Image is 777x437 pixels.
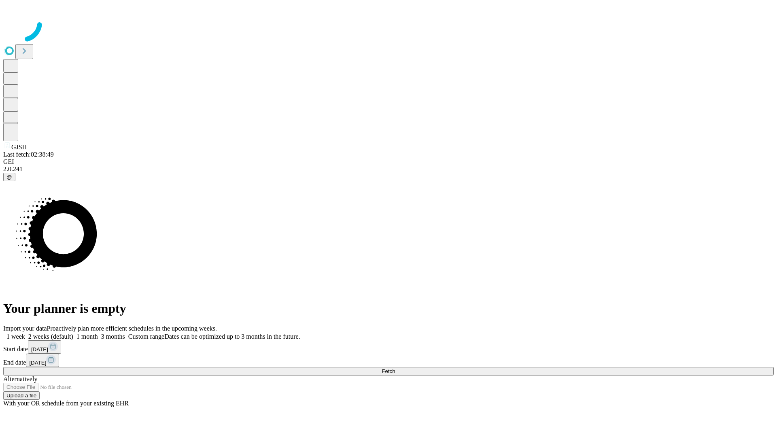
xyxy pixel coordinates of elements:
[3,340,774,354] div: Start date
[6,174,12,180] span: @
[47,325,217,332] span: Proactively plan more efficient schedules in the upcoming weeks.
[3,367,774,375] button: Fetch
[128,333,164,340] span: Custom range
[382,368,395,374] span: Fetch
[28,333,73,340] span: 2 weeks (default)
[26,354,59,367] button: [DATE]
[28,340,61,354] button: [DATE]
[3,158,774,165] div: GEI
[3,151,54,158] span: Last fetch: 02:38:49
[76,333,98,340] span: 1 month
[164,333,300,340] span: Dates can be optimized up to 3 months in the future.
[11,144,27,151] span: GJSH
[3,354,774,367] div: End date
[3,301,774,316] h1: Your planner is empty
[6,333,25,340] span: 1 week
[101,333,125,340] span: 3 months
[3,165,774,173] div: 2.0.241
[3,325,47,332] span: Import your data
[31,346,48,352] span: [DATE]
[29,360,46,366] span: [DATE]
[3,375,37,382] span: Alternatively
[3,400,129,407] span: With your OR schedule from your existing EHR
[3,391,40,400] button: Upload a file
[3,173,15,181] button: @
